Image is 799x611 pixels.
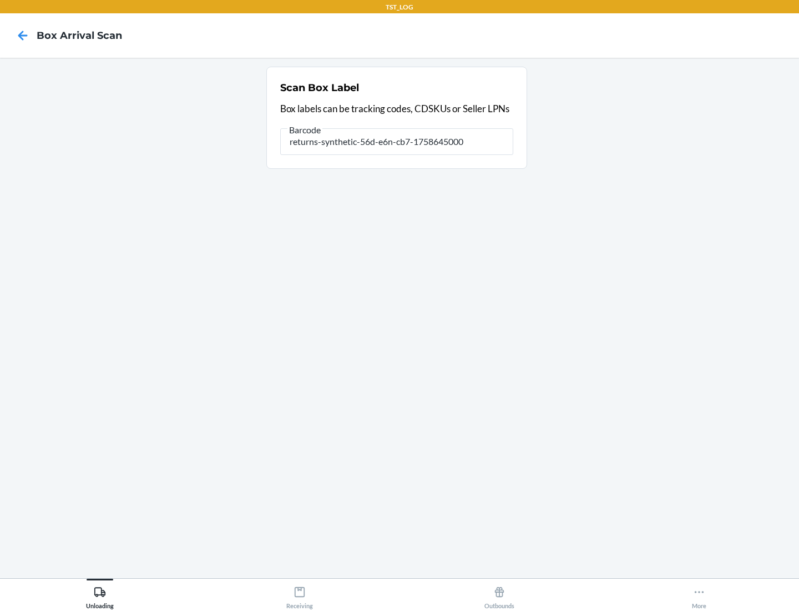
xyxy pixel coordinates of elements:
button: Outbounds [399,579,599,609]
button: More [599,579,799,609]
div: Receiving [286,582,313,609]
p: TST_LOG [386,2,413,12]
h2: Scan Box Label [280,81,359,95]
h4: Box Arrival Scan [37,28,122,43]
button: Receiving [200,579,399,609]
p: Box labels can be tracking codes, CDSKUs or Seller LPNs [280,102,513,116]
div: Unloading [86,582,114,609]
div: Outbounds [484,582,514,609]
input: Barcode [280,128,513,155]
div: More [692,582,706,609]
span: Barcode [287,124,322,136]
